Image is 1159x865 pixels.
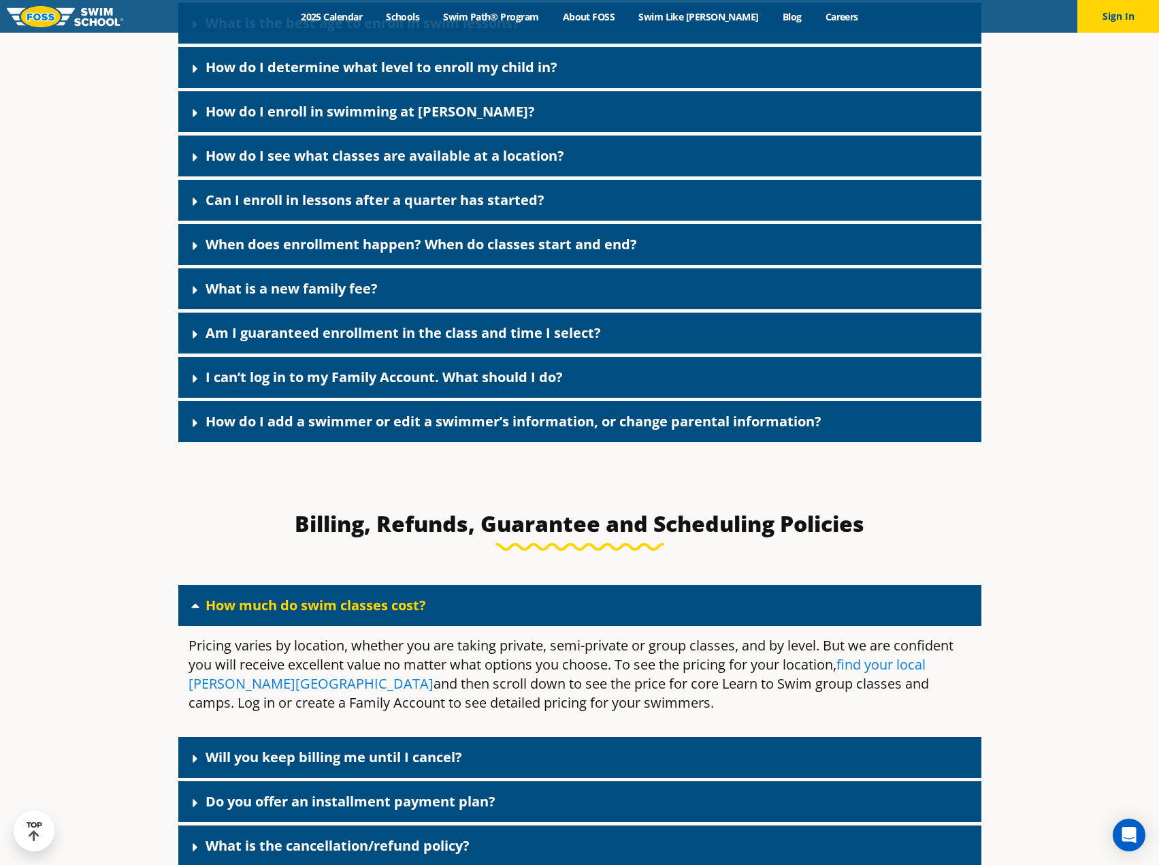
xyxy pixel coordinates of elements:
a: Am I guaranteed enrollment in the class and time I select? [206,324,601,342]
a: Swim Path® Program [431,10,551,23]
div: Open Intercom Messenger [1113,819,1145,851]
div: Will you keep billing me until I cancel? [178,737,981,778]
div: How do I determine what level to enroll my child in? [178,47,981,88]
div: Can I enroll in lessons after a quarter has started? [178,180,981,221]
p: Pricing varies by location, whether you are taking private, semi-private or group classes, and by... [189,636,971,712]
a: How do I determine what level to enroll my child in? [206,58,557,76]
div: How do I see what classes are available at a location? [178,136,981,176]
a: How do I see what classes are available at a location? [206,146,564,165]
a: Careers [813,10,870,23]
a: Will you keep billing me until I cancel? [206,748,462,766]
div: Do you offer an installment payment plan? [178,781,981,822]
div: What is a new family fee? [178,268,981,309]
a: I can’t log in to my Family Account. What should I do? [206,368,563,386]
div: TOP [27,821,42,842]
div: How much do swim classes cost? [178,585,981,626]
a: How much do swim classes cost? [206,596,426,614]
a: Do you offer an installment payment plan? [206,792,495,811]
div: How do I enroll in swimming at [PERSON_NAME]? [178,91,981,132]
a: 2025 Calendar [289,10,374,23]
a: When does enrollment happen? When do classes start and end? [206,235,637,253]
a: What is a new family fee? [206,279,378,298]
a: Can I enroll in lessons after a quarter has started? [206,191,544,209]
a: How do I add a swimmer or edit a swimmer’s information, or change parental information? [206,412,821,430]
div: How much do swim classes cost? [178,626,981,734]
div: When does enrollment happen? When do classes start and end? [178,224,981,265]
a: About FOSS [551,10,627,23]
div: I can’t log in to my Family Account. What should I do? [178,357,981,398]
div: How do I add a swimmer or edit a swimmer’s information, or change parental information? [178,401,981,442]
a: Swim Like [PERSON_NAME] [627,10,771,23]
img: FOSS Swim School Logo [7,6,123,27]
h3: Billing, Refunds, Guarantee and Scheduling Policies [259,510,901,537]
a: find your local [PERSON_NAME][GEOGRAPHIC_DATA] [189,655,926,693]
a: How do I enroll in swimming at [PERSON_NAME]? [206,102,535,121]
a: What is the cancellation/refund policy? [206,836,470,855]
a: Blog [770,10,813,23]
a: Schools [374,10,431,23]
div: Am I guaranteed enrollment in the class and time I select? [178,313,981,353]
